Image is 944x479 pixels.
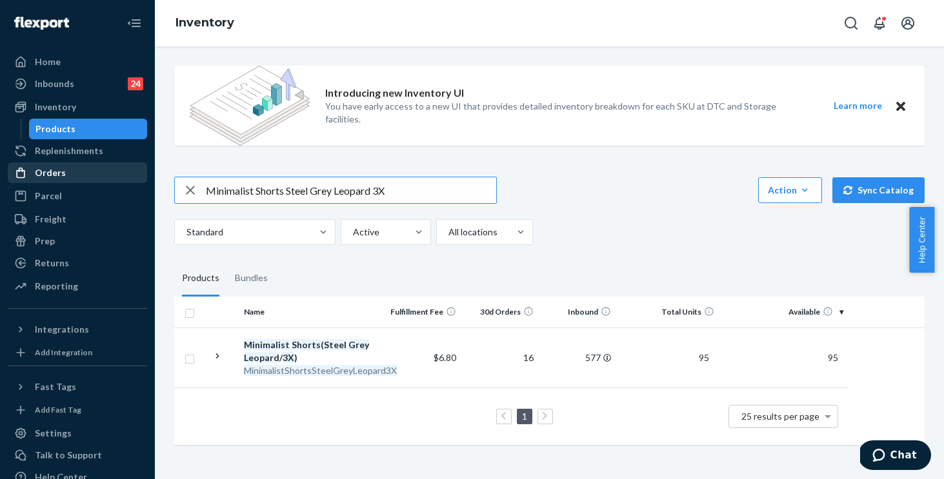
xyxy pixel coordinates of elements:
button: Integrations [8,319,147,340]
th: Available [719,297,849,327]
em: Leopard [244,352,279,363]
div: Reporting [35,280,78,293]
a: Parcel [8,186,147,206]
button: Open account menu [895,10,921,36]
button: Learn more [825,98,890,114]
button: Action [758,177,822,203]
a: Settings [8,423,147,444]
div: Parcel [35,190,62,202]
th: Total Units [616,297,719,327]
em: MinimalistShortsSteelGreyLeopard3X [244,365,397,376]
a: Reporting [8,276,147,297]
div: Inventory [35,101,76,113]
ol: breadcrumbs [165,5,245,42]
span: 95 [694,352,714,363]
div: Inbounds [35,77,74,90]
div: Products [182,260,219,297]
div: Add Integration [35,347,92,358]
div: ( / ) [244,338,379,364]
em: Minimalist [244,339,290,350]
a: Page 1 is your current page [519,411,530,422]
div: Add Fast Tag [35,404,81,415]
a: Returns [8,253,147,273]
button: Fast Tags [8,376,147,397]
div: Integrations [35,323,89,336]
a: Inventory [8,97,147,117]
div: Replenishments [35,144,103,157]
span: 25 results per page [741,411,819,422]
button: Close [892,98,909,114]
div: Bundles [235,260,268,297]
td: 16 [461,327,539,387]
a: Products [29,119,148,139]
a: Prep [8,231,147,251]
span: 95 [823,352,843,363]
button: Sync Catalog [832,177,925,203]
th: Fulfillment Fee [384,297,461,327]
div: Talk to Support [35,449,102,462]
span: $6.80 [434,352,456,363]
em: Shorts [292,339,321,350]
img: new-reports-banner-icon.82668bd98b6a51aee86340f2a7b77ae3.png [190,66,310,146]
p: Introducing new Inventory UI [325,86,464,101]
th: 30d Orders [461,297,539,327]
input: Search inventory by name or sku [206,177,496,203]
button: Talk to Support [8,445,147,465]
iframe: Opens a widget where you can chat to one of our agents [860,440,931,473]
a: Freight [8,209,147,230]
em: 3X [283,352,294,363]
a: Add Integration [8,345,147,360]
input: Standard [185,226,186,239]
button: Close Navigation [121,10,147,36]
button: Open notifications [867,10,892,36]
div: Freight [35,213,66,226]
a: Home [8,52,147,72]
div: Returns [35,257,69,269]
input: Active [352,226,353,239]
div: Products [35,122,75,135]
button: Open Search Box [838,10,864,36]
th: Name [239,297,384,327]
th: Inbound [539,297,616,327]
div: 24 [128,77,143,90]
img: Flexport logo [14,17,69,30]
div: Orders [35,166,66,179]
input: All locations [447,226,448,239]
a: Replenishments [8,141,147,161]
div: Prep [35,235,55,248]
a: Inbounds24 [8,73,147,94]
a: Add Fast Tag [8,402,147,418]
p: You have early access to a new UI that provides detailed inventory breakdown for each SKU at DTC ... [325,100,810,126]
div: Settings [35,427,72,440]
em: Steel [324,339,346,350]
button: Help Center [909,207,934,273]
div: Fast Tags [35,380,76,393]
div: Action [768,184,812,197]
div: Home [35,55,61,68]
a: Orders [8,162,147,183]
a: Inventory [176,15,234,30]
td: 577 [539,327,616,387]
em: Grey [348,339,369,350]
